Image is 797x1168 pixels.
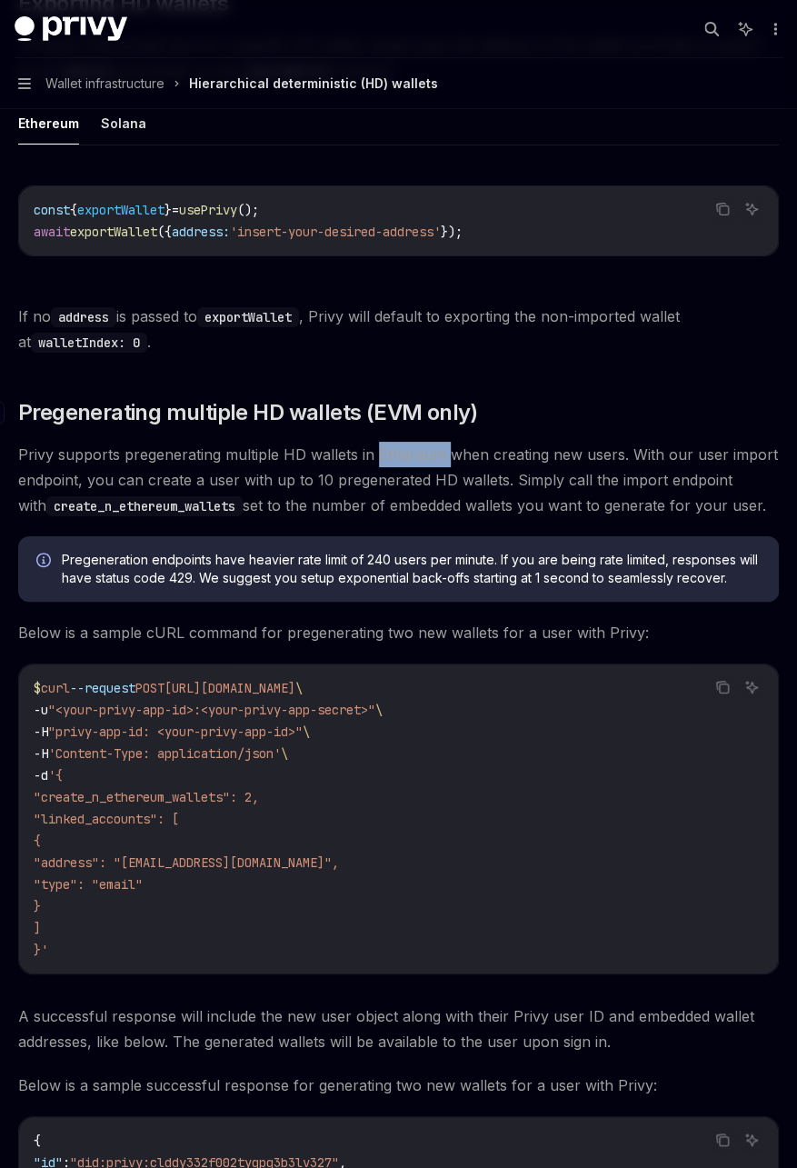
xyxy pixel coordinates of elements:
span: -H [34,745,48,762]
button: Ethereum [18,102,79,145]
span: If no is passed to , Privy will default to exporting the non-imported wallet at . [18,304,779,354]
button: Ask AI [740,675,763,699]
span: -H [34,724,48,740]
span: "create_n_ethereum_wallets": 2, [34,789,259,805]
span: POST [135,680,164,696]
code: walletIndex: 0 [31,333,147,353]
span: Pregeneration endpoints have heavier rate limit of 240 users per minute. If you are being rate li... [62,551,761,587]
span: exportWallet [70,224,157,240]
span: }' [34,942,48,958]
svg: Info [36,553,55,571]
span: $ [34,680,41,696]
button: Copy the contents from the code block [711,1128,734,1152]
span: }); [441,224,463,240]
span: \ [303,724,310,740]
span: { [34,833,41,849]
span: "linked_accounts": [ [34,811,179,827]
button: Solana [101,102,146,145]
div: Hierarchical deterministic (HD) wallets [189,73,438,95]
span: = [172,202,179,218]
span: ] [34,920,41,936]
span: A successful response will include the new user object along with their Privy user ID and embedde... [18,1003,779,1054]
span: } [164,202,172,218]
span: const [34,202,70,218]
span: '{ [48,767,63,784]
span: Privy supports pregenerating multiple HD wallets in Ethereum when creating new users. With our us... [18,442,779,518]
span: "address": "[EMAIL_ADDRESS][DOMAIN_NAME]", [34,854,339,871]
span: 'insert-your-desired-address' [230,224,441,240]
span: { [70,202,77,218]
span: { [34,1133,41,1149]
span: Wallet infrastructure [45,73,164,95]
span: await [34,224,70,240]
button: Copy the contents from the code block [711,675,734,699]
span: (); [237,202,259,218]
span: \ [281,745,288,762]
button: Ask AI [740,197,763,221]
button: Ask AI [740,1128,763,1152]
span: "type": "email" [34,876,143,893]
span: address: [172,224,230,240]
span: -d [34,767,48,784]
span: curl [41,680,70,696]
span: "<your-privy-app-id>:<your-privy-app-secret>" [48,702,375,718]
span: usePrivy [179,202,237,218]
span: -u [34,702,48,718]
button: Copy the contents from the code block [711,197,734,221]
span: \ [295,680,303,696]
button: More actions [764,16,782,42]
span: [URL][DOMAIN_NAME] [164,680,295,696]
span: } [34,898,41,914]
code: address [51,307,116,327]
code: create_n_ethereum_wallets [46,496,243,516]
span: Below is a sample successful response for generating two new wallets for a user with Privy: [18,1073,779,1098]
span: 'Content-Type: application/json' [48,745,281,762]
img: dark logo [15,16,127,42]
span: "privy-app-id: <your-privy-app-id>" [48,724,303,740]
span: Pregenerating multiple HD wallets (EVM only) [18,398,478,427]
span: Below is a sample cURL command for pregenerating two new wallets for a user with Privy: [18,620,779,645]
span: exportWallet [77,202,164,218]
span: ({ [157,224,172,240]
code: exportWallet [197,307,299,327]
span: --request [70,680,135,696]
span: \ [375,702,383,718]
